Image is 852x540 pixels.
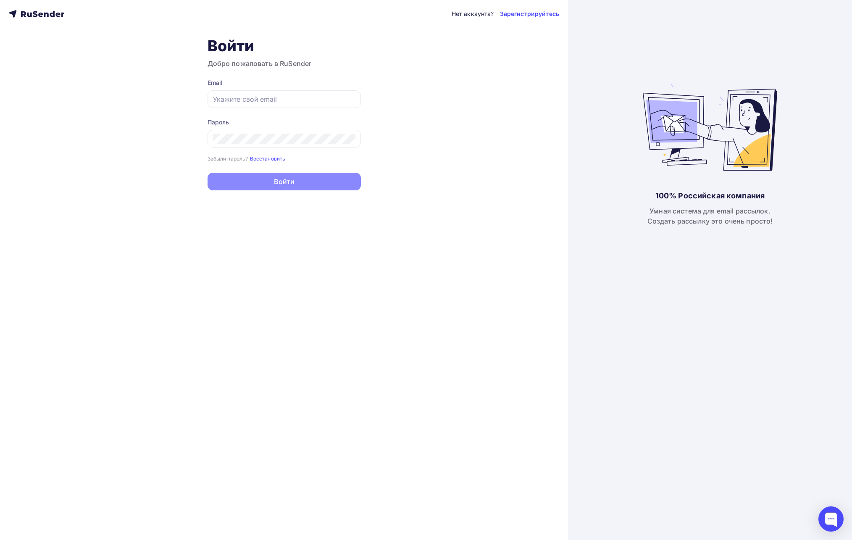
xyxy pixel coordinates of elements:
[500,10,559,18] a: Зарегистрируйтесь
[208,173,361,190] button: Войти
[655,191,765,201] div: 100% Российская компания
[208,155,248,162] small: Забыли пароль?
[452,10,494,18] div: Нет аккаунта?
[208,37,361,55] h1: Войти
[647,206,773,226] div: Умная система для email рассылок. Создать рассылку это очень просто!
[213,94,355,104] input: Укажите свой email
[250,155,286,162] a: Восстановить
[208,79,361,87] div: Email
[208,58,361,68] h3: Добро пожаловать в RuSender
[208,118,361,126] div: Пароль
